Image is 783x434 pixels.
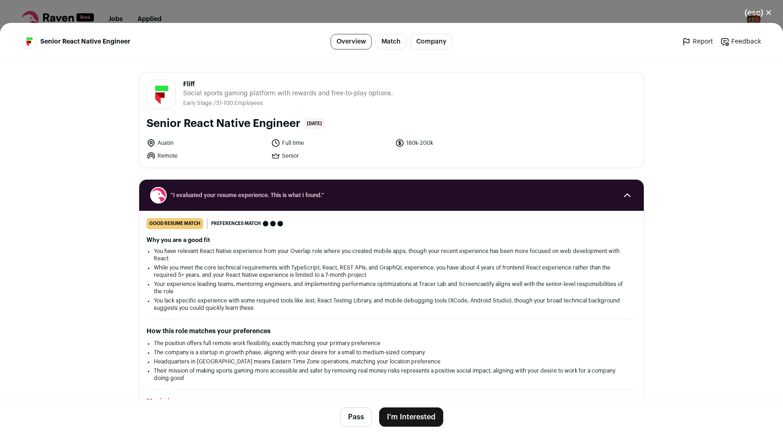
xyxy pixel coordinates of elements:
[154,264,629,279] li: While you meet the core technical requirements with TypeScript, React, REST APIs, and GraphQL exp...
[147,397,636,406] h2: Maximize your resume
[271,151,390,160] li: Senior
[154,247,629,262] li: You have relevant React Native experience from your Overlap role where you created mobile apps, t...
[214,100,263,107] li: /
[379,407,443,427] button: I'm Interested
[147,116,300,131] h1: Senior React Native Engineer
[304,118,325,129] span: [DATE]
[147,151,266,160] li: Remote
[340,407,372,427] button: Pass
[720,37,761,46] a: Feedback
[211,219,261,228] span: Preferences match
[154,358,629,365] li: Headquarters in [GEOGRAPHIC_DATA] means Eastern Time Zone operations, matching your location pref...
[183,100,214,107] li: Early Stage
[40,37,130,46] span: Senior React Native Engineer
[734,3,783,23] button: Close modal
[183,89,393,98] span: Social sports gaming platform with rewards and free-to-play options.
[395,138,514,148] li: 180k-200k
[22,35,36,49] img: c8ee6b7c2ee27806a9026f7b0b8840713fd129fa21940a3237abadd6655dc4e5.jpg
[147,138,266,148] li: Austin
[154,349,629,356] li: The company is a startup in growth phase, aligning with your desire for a small to medium-sized c...
[682,37,713,46] a: Report
[147,327,636,336] h2: How this role matches your preferences
[375,34,407,49] a: Match
[271,138,390,148] li: Full time
[147,236,636,244] h2: Why you are a good fit
[154,367,629,382] li: Their mission of making sports gaming more accessible and safer by removing real money risks repr...
[154,280,629,295] li: Your experience leading teams, mentoring engineers, and implementing performance optimizations at...
[410,34,452,49] a: Company
[147,218,203,229] div: good resume match
[147,80,175,109] img: c8ee6b7c2ee27806a9026f7b0b8840713fd129fa21940a3237abadd6655dc4e5.jpg
[183,80,393,89] span: Fliff
[170,192,613,199] span: “I evaluated your resume experience. This is what I found.”
[154,340,629,347] li: The position offers full remote work flexibility, exactly matching your primary preference
[331,34,372,49] a: Overview
[216,100,263,106] span: 51-100 Employees
[154,297,629,312] li: You lack specific experience with some required tools like Jest, React Testing Library, and mobil...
